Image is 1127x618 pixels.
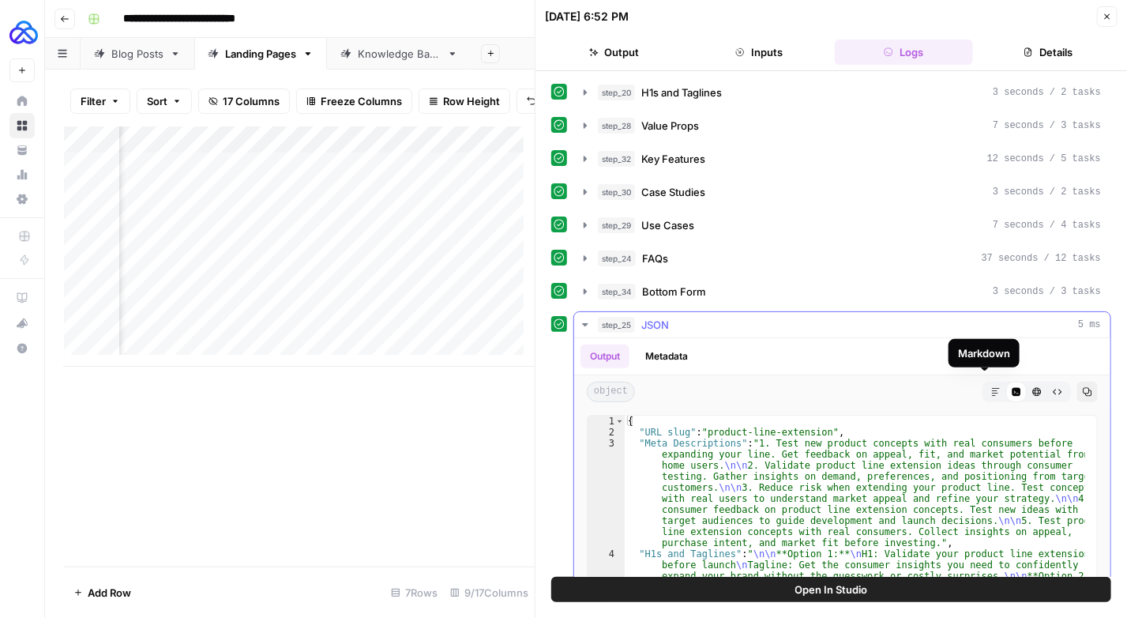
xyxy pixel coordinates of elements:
button: 37 seconds / 12 tasks [574,246,1110,271]
a: Your Data [9,138,35,163]
span: Open In Studio [795,582,868,597]
a: Settings [9,187,35,212]
span: step_28 [598,118,635,134]
a: Landing Pages [194,38,327,70]
span: 5 ms [1078,318,1101,332]
a: Knowledge Base [327,38,471,70]
div: 3 [588,438,625,548]
span: step_34 [598,284,636,300]
a: Blog Posts [81,38,194,70]
button: Output [545,40,683,65]
div: Blog Posts [111,46,163,62]
a: AirOps Academy [9,285,35,311]
span: Row Height [443,93,500,109]
button: 7 seconds / 3 tasks [574,113,1110,138]
span: FAQs [642,251,668,266]
span: 37 seconds / 12 tasks [982,251,1101,266]
button: Output [580,345,629,368]
div: What's new? [10,311,34,335]
button: 12 seconds / 5 tasks [574,146,1110,171]
button: Workspace: AUQ [9,13,35,52]
button: 3 seconds / 2 tasks [574,179,1110,205]
span: Filter [81,93,106,109]
span: 3 seconds / 3 tasks [993,285,1101,299]
div: 7 Rows [385,580,444,605]
div: Knowledge Base [358,46,441,62]
span: 7 seconds / 3 tasks [993,119,1101,133]
div: 2 [588,427,625,438]
a: Browse [9,113,35,138]
span: Case Studies [641,184,705,200]
span: 12 seconds / 5 tasks [987,152,1101,166]
span: Use Cases [641,217,694,233]
div: 9/17 Columns [444,580,535,605]
span: Toggle code folding, rows 1 through 11 [615,416,624,427]
span: JSON [641,317,669,333]
button: Inputs [689,40,828,65]
span: 3 seconds / 2 tasks [993,185,1101,199]
button: 3 seconds / 2 tasks [574,80,1110,105]
button: Details [979,40,1118,65]
button: Logs [835,40,973,65]
button: Help + Support [9,336,35,361]
span: Freeze Columns [321,93,402,109]
span: Bottom Form [642,284,706,300]
a: Usage [9,162,35,187]
span: 17 Columns [223,93,280,109]
span: step_25 [598,317,635,333]
button: Open In Studio [551,577,1111,602]
span: H1s and Taglines [641,85,722,100]
span: Add Row [88,585,131,601]
button: Metadata [636,345,697,368]
span: step_24 [598,251,636,266]
button: 7 seconds / 4 tasks [574,213,1110,238]
button: 3 seconds / 3 tasks [574,279,1110,304]
button: Freeze Columns [296,89,412,114]
div: [DATE] 6:52 PM [545,9,629,24]
button: 5 ms [574,312,1110,337]
div: Landing Pages [225,46,296,62]
img: AUQ Logo [9,18,38,47]
a: Home [9,89,35,114]
span: Value Props [641,118,699,134]
button: Filter [70,89,130,114]
span: 3 seconds / 2 tasks [993,85,1101,100]
span: step_29 [598,217,635,233]
button: Row Height [419,89,510,114]
span: step_20 [598,85,635,100]
span: object [587,382,635,402]
span: step_30 [598,184,635,200]
div: Markdown [958,345,1010,361]
span: Key Features [641,151,705,167]
button: Add Row [64,580,141,605]
span: step_32 [598,151,635,167]
button: 17 Columns [198,89,290,114]
span: Sort [147,93,167,109]
button: Sort [137,89,192,114]
span: 7 seconds / 4 tasks [993,218,1101,232]
div: 1 [588,416,625,427]
button: What's new? [9,311,35,336]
